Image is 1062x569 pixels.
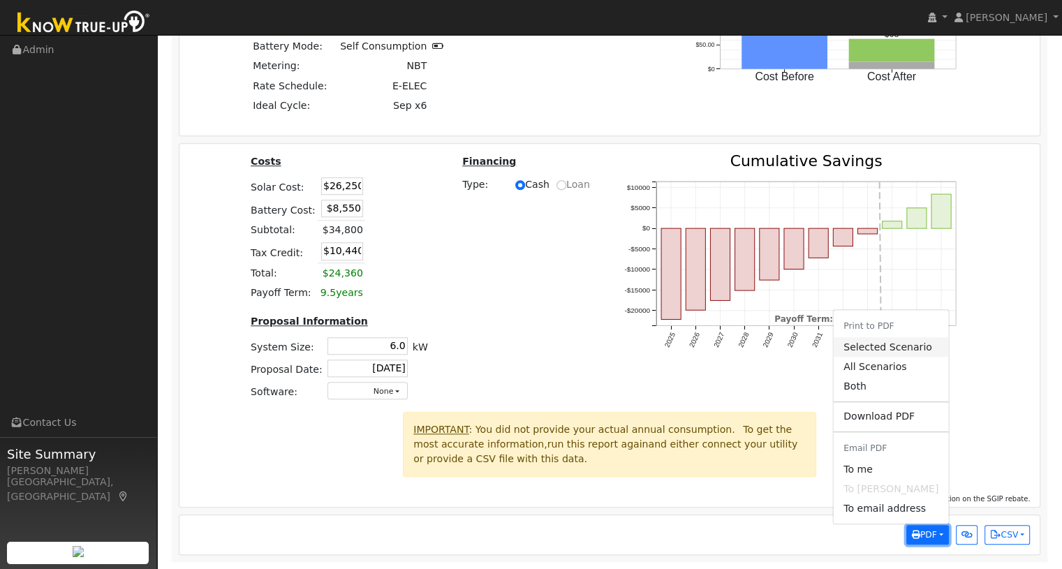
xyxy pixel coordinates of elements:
u: Costs [251,156,281,167]
text: -$15000 [625,286,651,293]
a: All Scenarios [834,357,948,376]
input: Loan [556,180,566,190]
text: -$5000 [628,244,651,252]
text: $63 [885,29,899,39]
rect: onclick="" [858,228,878,234]
rect: onclick="" [785,228,804,269]
rect: onclick="" [662,228,681,320]
td: System Size: [249,334,325,357]
rect: onclick="" [686,228,706,310]
rect: onclick="" [735,228,755,290]
a: Selected Scenario [834,337,948,357]
rect: onclick="" [849,39,935,62]
rect: onclick="" [849,62,935,69]
td: Metering: [251,57,338,76]
td: Rate Schedule: [251,76,338,96]
u: IMPORTANT [413,424,469,435]
td: Ideal Cycle: [251,96,338,115]
text: $10000 [627,183,651,191]
a: Both [834,376,948,396]
button: CSV [984,525,1030,545]
div: [PERSON_NAME] [7,464,149,478]
rect: onclick="" [809,228,829,258]
span: Site Summary [7,445,149,464]
u: Financing [462,156,516,167]
td: Self Consumption [338,37,429,57]
div: : You did not provide your actual annual consumption. To get the most accurate information, and e... [403,412,816,477]
td: years [318,283,365,302]
td: Subtotal: [249,220,318,240]
rect: onclick="" [834,228,853,246]
text: $5000 [631,203,651,211]
input: Cash [515,180,525,190]
rect: onclick="" [760,228,779,280]
div: [GEOGRAPHIC_DATA], [GEOGRAPHIC_DATA] [7,475,149,504]
span: PDF [912,530,937,540]
rect: onclick="" [932,194,952,228]
text: $50.00 [696,42,715,49]
span: Type: [462,177,510,192]
img: retrieve [73,546,84,557]
text: 2031 [811,331,825,348]
text: 2025 [663,331,677,348]
a: Download PDF [834,407,948,427]
span: [PERSON_NAME] [966,12,1047,23]
td: Solar Cost: [249,175,318,198]
td: kW [410,334,430,357]
td: Proposal Date: [249,357,325,379]
td: Total: [249,263,318,283]
td: NBT [338,57,429,76]
button: None [327,382,408,399]
a: To email address [834,499,948,519]
text: 2027 [713,331,727,348]
text: $0 [708,66,715,73]
text: Payoff Term: 9.5 years [775,314,880,324]
td: Software: [249,380,325,402]
button: PDF [906,525,949,545]
button: Generate Report Link [956,525,978,545]
text: 2028 [737,331,751,348]
td: $24,360 [318,263,365,283]
td: $34,800 [318,220,365,240]
rect: onclick="" [711,228,730,300]
span: run this report again [547,438,649,450]
a: Map [117,491,130,502]
text: 2030 [786,331,800,348]
label: Cash [515,177,550,192]
span: Click here for information on the SGIP rebate. [871,495,1031,503]
u: Proposal Information [251,316,368,327]
li: Email PDF [834,437,948,460]
span: Sep x6 [393,100,427,111]
li: Print to PDF [834,315,948,338]
td: Payoff Term: [249,283,318,302]
text: Cost Before [755,71,815,82]
text: -$20000 [625,306,651,314]
span: No email [834,480,948,499]
text: -$10000 [625,265,651,273]
text: 2029 [762,331,776,348]
text: Cumulative Savings [730,152,883,170]
text: 2026 [688,331,702,348]
text: $0 [642,224,651,232]
label: Loan [556,177,590,192]
td: E-ELEC [338,76,429,96]
rect: onclick="" [883,221,903,228]
rect: onclick="" [908,207,927,228]
text: Cost After [867,71,917,82]
td: Tax Credit: [249,240,318,263]
a: jasonp@solarnegotiators.com [834,459,948,479]
img: Know True-Up [10,8,157,39]
td: Battery Cost: [249,198,318,221]
span: 9.5 [320,287,336,298]
td: Battery Mode: [251,37,338,57]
